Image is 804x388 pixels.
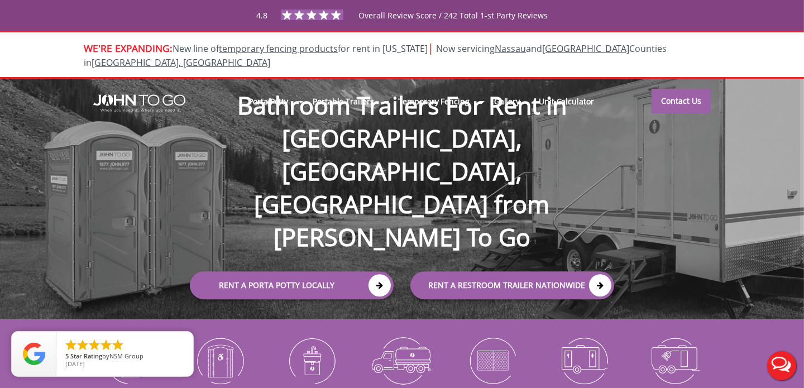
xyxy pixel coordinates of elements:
[84,42,667,69] span: Now servicing and Counties in
[190,271,394,299] a: Rent a Porta Potty Locally
[256,10,267,21] span: 4.8
[70,352,102,360] span: Star Rating
[84,41,173,55] span: WE'RE EXPANDING:
[428,40,434,55] span: |
[64,338,78,352] li: 
[99,338,113,352] li: 
[410,271,614,299] a: rent a RESTROOM TRAILER Nationwide
[23,343,45,365] img: Review Rating
[88,338,101,352] li: 
[92,56,270,69] a: [GEOGRAPHIC_DATA], [GEOGRAPHIC_DATA]
[239,89,298,113] a: Porta Potty
[652,89,711,113] a: Contact Us
[358,10,548,43] span: Overall Review Score / 242 Total 1-st Party Reviews
[65,353,184,361] span: by
[485,89,529,113] a: Gallery
[93,94,185,112] img: JOHN to go
[76,338,89,352] li: 
[529,89,604,113] a: Unit Calculator
[389,89,479,113] a: Temporary Fencing
[84,42,667,69] span: New line of for rent in [US_STATE]
[303,89,383,113] a: Portable Trailers
[111,338,125,352] li: 
[65,360,85,368] span: [DATE]
[109,352,143,360] span: NSM Group
[759,343,804,388] button: Live Chat
[179,53,625,254] h1: Bathroom Trailers For Rent in [GEOGRAPHIC_DATA], [GEOGRAPHIC_DATA], [GEOGRAPHIC_DATA] from [PERSO...
[65,352,69,360] span: 5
